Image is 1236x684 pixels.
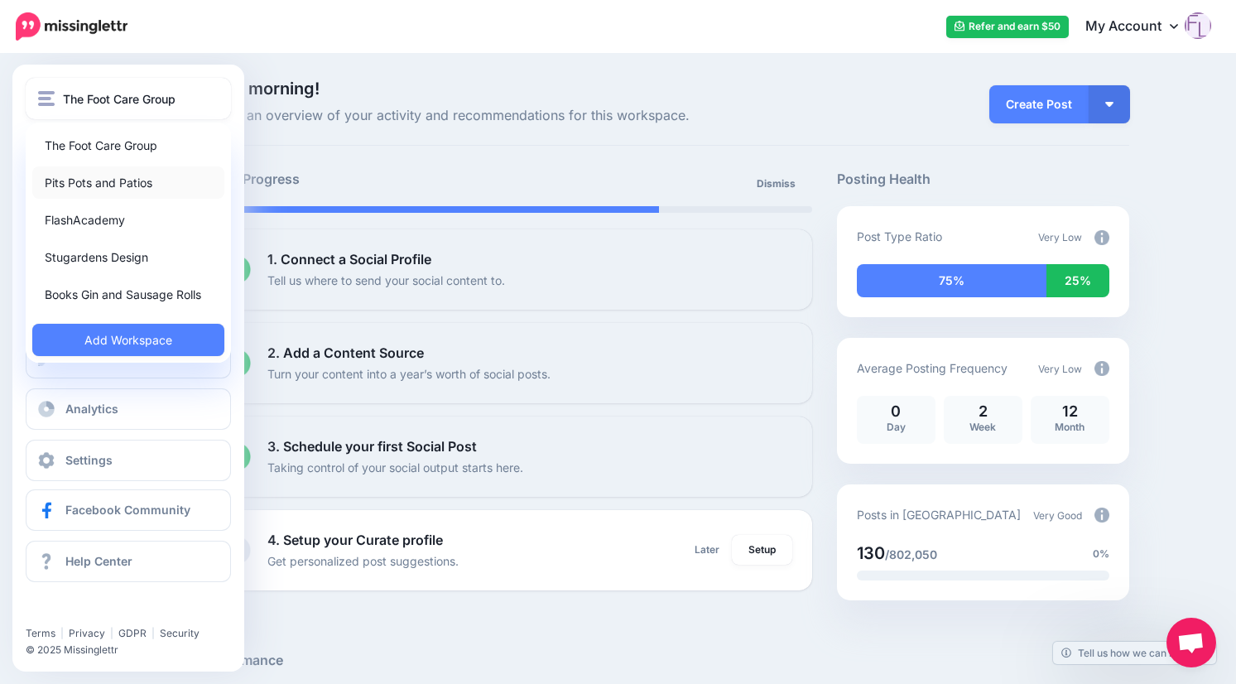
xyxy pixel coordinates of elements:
span: | [151,627,155,639]
h5: Setup Progress [202,169,507,190]
b: 4. Setup your Curate profile [267,532,443,548]
p: 12 [1039,404,1101,419]
h5: Performance [202,650,1129,671]
a: Analytics [26,388,231,430]
b: 1. Connect a Social Profile [267,251,431,267]
a: GDPR [118,627,147,639]
iframe: Twitter Follow Button [26,603,151,619]
a: Terms [26,627,55,639]
p: 2 [952,404,1014,419]
p: 0 [865,404,927,419]
span: Very Good [1033,509,1082,522]
a: Pits Pots and Patios [32,166,224,199]
span: /802,050 [885,547,937,561]
b: 3. Schedule your first Social Post [267,438,477,455]
p: Taking control of your social output starts here. [267,458,523,477]
div: Open chat [1166,618,1216,667]
img: info-circle-grey.png [1094,230,1109,245]
a: Stugardens Design [32,241,224,273]
p: Tell us where to send your social content to. [267,271,505,290]
img: info-circle-grey.png [1094,361,1109,376]
a: Privacy [69,627,105,639]
span: | [60,627,64,639]
span: Very Low [1038,363,1082,375]
b: 2. Add a Content Source [267,344,424,361]
a: Dismiss [747,169,806,199]
div: 25% of your posts in the last 30 days were manually created (i.e. were not from Drip Campaigns or... [1046,264,1109,297]
p: Average Posting Frequency [857,359,1008,378]
span: Day [887,421,906,433]
img: menu.png [38,91,55,106]
span: 0% [1093,546,1109,562]
span: The Foot Care Group [63,89,176,108]
p: Posts in [GEOGRAPHIC_DATA] [857,505,1021,524]
button: The Foot Care Group [26,78,231,119]
h5: Posting Health [837,169,1129,190]
a: FlashAcademy [32,204,224,236]
p: Post Type Ratio [857,227,942,246]
li: © 2025 Missinglettr [26,642,241,658]
a: Add Workspace [32,324,224,356]
img: arrow-down-white.png [1105,102,1113,107]
span: Facebook Community [65,503,190,517]
a: Help Center [26,541,231,582]
img: Missinglettr [16,12,127,41]
span: Month [1055,421,1085,433]
a: The Foot Care Group [32,129,224,161]
p: Get personalized post suggestions. [267,552,459,571]
span: Here's an overview of your activity and recommendations for this workspace. [202,105,812,127]
a: Settings [26,440,231,481]
a: Security [160,627,200,639]
img: info-circle-grey.png [1094,508,1109,523]
a: My Account [1069,7,1211,47]
a: Later [685,535,729,565]
a: Create [26,337,231,378]
span: Help Center [65,554,132,568]
div: 75% of your posts in the last 30 days have been from Drip Campaigns [857,264,1046,297]
a: Tell us how we can improve [1053,642,1216,664]
a: Facebook Community [26,489,231,531]
a: Create Post [989,85,1089,123]
span: Good morning! [202,79,320,99]
a: Refer and earn $50 [946,16,1069,38]
span: Week [969,421,996,433]
a: Setup [732,535,792,565]
span: 130 [857,543,885,563]
a: Books Gin and Sausage Rolls [32,278,224,311]
span: Very Low [1038,231,1082,243]
span: Analytics [65,402,118,416]
span: | [110,627,113,639]
span: Settings [65,453,113,467]
p: Turn your content into a year’s worth of social posts. [267,364,551,383]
